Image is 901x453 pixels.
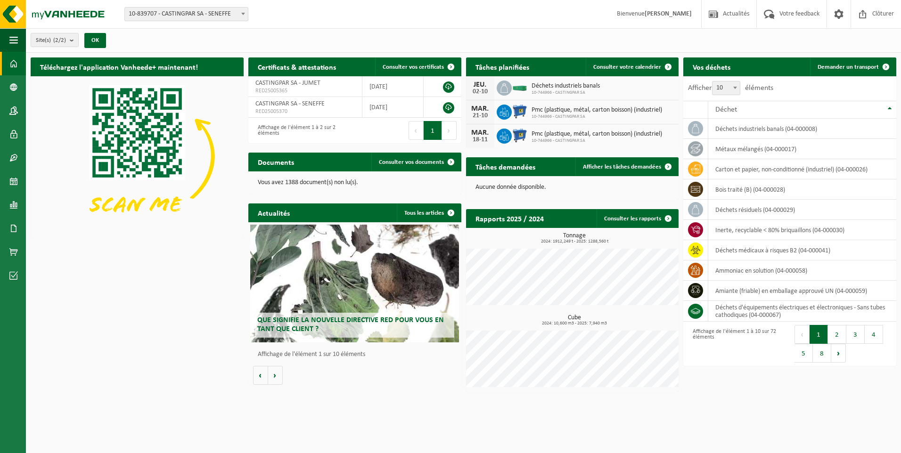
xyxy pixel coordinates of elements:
a: Consulter vos documents [371,153,460,171]
div: Affichage de l'élément 1 à 2 sur 2 éléments [253,120,350,141]
a: Demander un transport [810,57,895,76]
span: CASTINGPAR SA - SENEFFE [255,100,325,107]
span: Afficher les tâches demandées [583,164,661,170]
button: 5 [795,344,813,363]
td: [DATE] [362,97,424,118]
a: Consulter les rapports [597,209,678,228]
div: MAR. [471,129,490,137]
h2: Actualités [248,203,299,222]
h2: Certificats & attestations [248,57,345,76]
h2: Vos déchets [683,57,740,76]
h3: Cube [471,315,679,326]
img: WB-0660-HPE-BE-01 [512,127,528,143]
span: 10-839707 - CASTINGPAR SA - SENEFFE [125,8,248,21]
div: 18-11 [471,137,490,143]
span: 10 [713,81,740,95]
td: Ammoniac en solution (04-000058) [708,260,896,281]
span: Que signifie la nouvelle directive RED pour vous en tant que client ? [257,316,444,333]
td: [DATE] [362,76,424,97]
img: Download de VHEPlus App [31,76,244,236]
span: 2024: 1912,249 t - 2025: 1288,560 t [471,239,679,244]
button: 1 [424,121,442,140]
a: Consulter votre calendrier [586,57,678,76]
button: OK [84,33,106,48]
span: 10-744966 - CASTINGPAR SA [532,90,600,96]
img: WB-0660-HPE-BE-01 [512,103,528,119]
button: Vorige [253,366,268,385]
div: MAR. [471,105,490,113]
button: Next [442,121,457,140]
span: Consulter vos certificats [383,64,444,70]
td: inerte, recyclable < 80% briquaillons (04-000030) [708,220,896,240]
a: Tous les articles [397,203,460,222]
h2: Tâches demandées [466,157,545,176]
p: Affichage de l'élément 1 sur 10 éléments [258,351,457,358]
count: (2/2) [53,37,66,43]
button: 1 [810,325,828,344]
span: CASTINGPAR SA - JUMET [255,80,320,87]
h2: Tâches planifiées [466,57,539,76]
span: 2024: 10,600 m3 - 2025: 7,940 m3 [471,321,679,326]
h2: Téléchargez l'application Vanheede+ maintenant! [31,57,207,76]
p: Vous avez 1388 document(s) non lu(s). [258,179,452,186]
span: Consulter votre calendrier [593,64,661,70]
span: 10-839707 - CASTINGPAR SA - SENEFFE [124,7,248,21]
span: RED25005370 [255,108,355,115]
a: Afficher les tâches demandées [575,157,678,176]
button: 3 [846,325,865,344]
a: Consulter vos certificats [375,57,460,76]
span: 10-744966 - CASTINGPAR SA [532,138,662,144]
h2: Documents [248,153,303,171]
button: Previous [795,325,810,344]
h3: Tonnage [471,233,679,244]
span: Déchets industriels banals [532,82,600,90]
button: Site(s)(2/2) [31,33,79,47]
span: Consulter vos documents [379,159,444,165]
td: déchets résiduels (04-000029) [708,200,896,220]
span: 10 [712,81,740,95]
div: 21-10 [471,113,490,119]
td: bois traité (B) (04-000028) [708,179,896,200]
td: déchets industriels banals (04-000008) [708,119,896,139]
span: Déchet [715,106,737,113]
span: Pmc (plastique, métal, carton boisson) (industriel) [532,130,662,138]
span: RED25005365 [255,87,355,95]
p: Aucune donnée disponible. [475,184,670,191]
img: HK-XC-20-GN-00 [512,83,528,91]
span: Demander un transport [818,64,879,70]
div: Affichage de l'élément 1 à 10 sur 72 éléments [688,324,785,364]
strong: [PERSON_NAME] [645,10,692,17]
div: JEU. [471,81,490,89]
h2: Rapports 2025 / 2024 [466,209,553,227]
div: 02-10 [471,89,490,95]
span: Site(s) [36,33,66,48]
button: Next [831,344,846,363]
button: 8 [813,344,831,363]
button: 4 [865,325,883,344]
button: Volgende [268,366,283,385]
td: amiante (friable) en emballage approuvé UN (04-000059) [708,281,896,301]
button: 2 [828,325,846,344]
span: Pmc (plastique, métal, carton boisson) (industriel) [532,106,662,114]
td: carton et papier, non-conditionné (industriel) (04-000026) [708,159,896,179]
span: 10-744966 - CASTINGPAR SA [532,114,662,120]
button: Previous [409,121,424,140]
label: Afficher éléments [688,84,773,92]
td: déchets d'équipements électriques et électroniques - Sans tubes cathodiques (04-000067) [708,301,896,322]
td: métaux mélangés (04-000017) [708,139,896,159]
td: déchets médicaux à risques B2 (04-000041) [708,240,896,260]
a: Que signifie la nouvelle directive RED pour vous en tant que client ? [250,225,459,342]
